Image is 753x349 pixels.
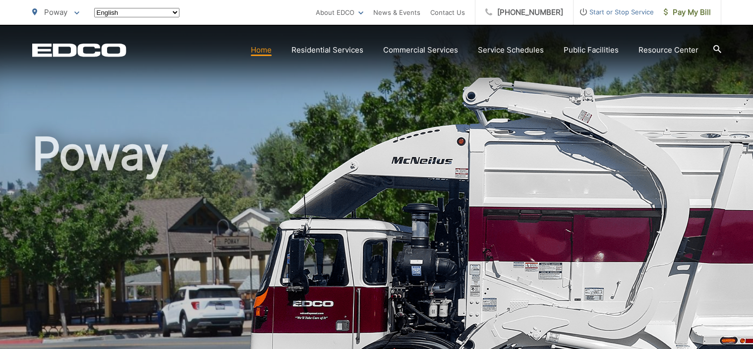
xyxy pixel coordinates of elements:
a: Contact Us [430,6,465,18]
span: Pay My Bill [664,6,711,18]
select: Select a language [94,8,179,17]
a: News & Events [373,6,420,18]
a: Service Schedules [478,44,544,56]
a: Resource Center [638,44,698,56]
a: Commercial Services [383,44,458,56]
span: Poway [44,7,67,17]
a: About EDCO [316,6,363,18]
a: EDCD logo. Return to the homepage. [32,43,126,57]
a: Home [251,44,272,56]
a: Public Facilities [564,44,619,56]
a: Residential Services [291,44,363,56]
